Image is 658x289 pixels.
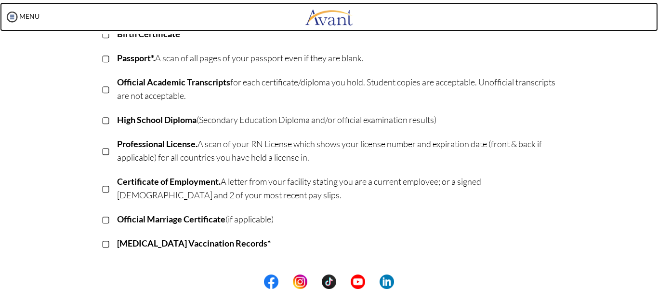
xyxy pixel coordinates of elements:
[117,175,557,202] p: A letter from your facility stating you are a current employee; or a signed [DEMOGRAPHIC_DATA] an...
[380,275,394,289] img: li.png
[117,137,557,164] p: A scan of your RN License which shows your license number and expiration date (front & back if ap...
[117,113,557,126] p: (Secondary Education Diploma and/or official examination results)
[102,82,110,96] p: ▢
[264,275,278,289] img: fb.png
[102,51,110,65] p: ▢
[117,114,197,125] b: High School Diploma
[365,275,380,289] img: blank.png
[102,113,110,126] p: ▢
[102,212,110,226] p: ▢
[102,27,110,41] p: ▢
[5,12,39,20] a: MENU
[117,75,557,102] p: for each certificate/diploma you hold. Student copies are acceptable. Unofficial transcripts are ...
[278,275,293,289] img: blank.png
[117,138,197,149] b: Professional License.
[117,176,221,187] b: Certificate of Employment.
[322,275,336,289] img: tt.png
[117,238,271,248] b: [MEDICAL_DATA] Vaccination Records*
[351,275,365,289] img: yt.png
[305,2,353,31] img: logo.png
[117,53,155,63] b: Passport*.
[117,214,225,224] b: Official Marriage Certificate
[293,275,307,289] img: in.png
[117,51,557,65] p: A scan of all pages of your passport even if they are blank.
[102,236,110,250] p: ▢
[102,144,110,157] p: ▢
[117,212,557,226] p: (if applicable)
[102,181,110,195] p: ▢
[307,275,322,289] img: blank.png
[117,77,230,87] b: Official Academic Transcripts
[5,10,19,24] img: icon-menu.png
[336,275,351,289] img: blank.png
[117,28,183,39] b: Birth Certificate*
